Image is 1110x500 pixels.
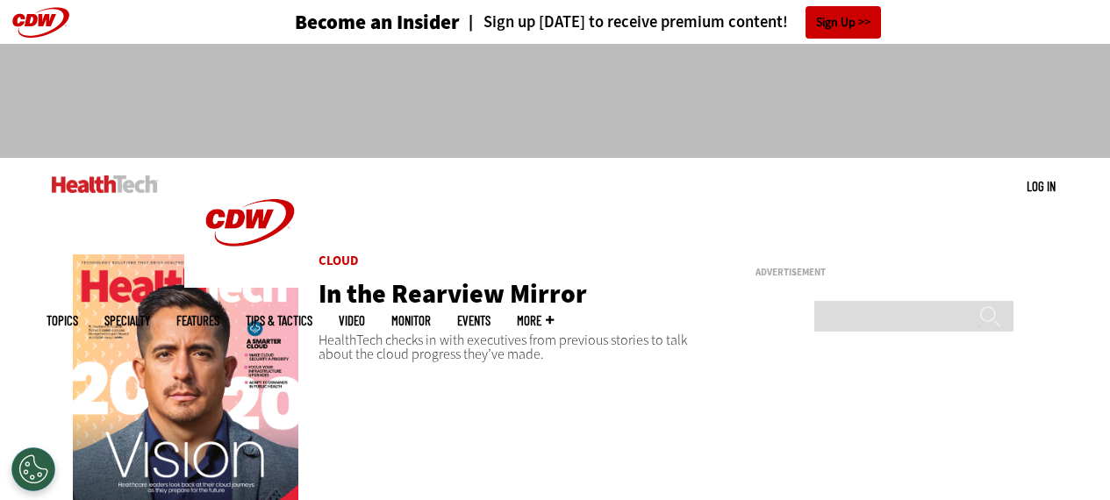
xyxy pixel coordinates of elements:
span: More [517,314,554,327]
a: Tips & Tactics [246,314,312,327]
img: Home [52,175,158,193]
div: User menu [1027,177,1056,196]
button: Open Preferences [11,447,55,491]
a: Sign Up [806,6,881,39]
div: Cookies Settings [11,447,55,491]
a: MonITor [391,314,431,327]
div: HealthTech checks in with executives from previous stories to talk about the cloud progress they’... [319,254,709,361]
a: CDW [184,274,316,292]
a: Features [176,314,219,327]
span: Specialty [104,314,150,327]
a: Sign up [DATE] to receive premium content! [460,14,788,31]
h3: Become an Insider [295,12,460,32]
img: Home [184,158,316,288]
a: Events [457,314,491,327]
span: Topics [47,314,78,327]
a: Log in [1027,178,1056,194]
a: Become an Insider [229,12,460,32]
iframe: advertisement [236,61,875,140]
a: Video [339,314,365,327]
